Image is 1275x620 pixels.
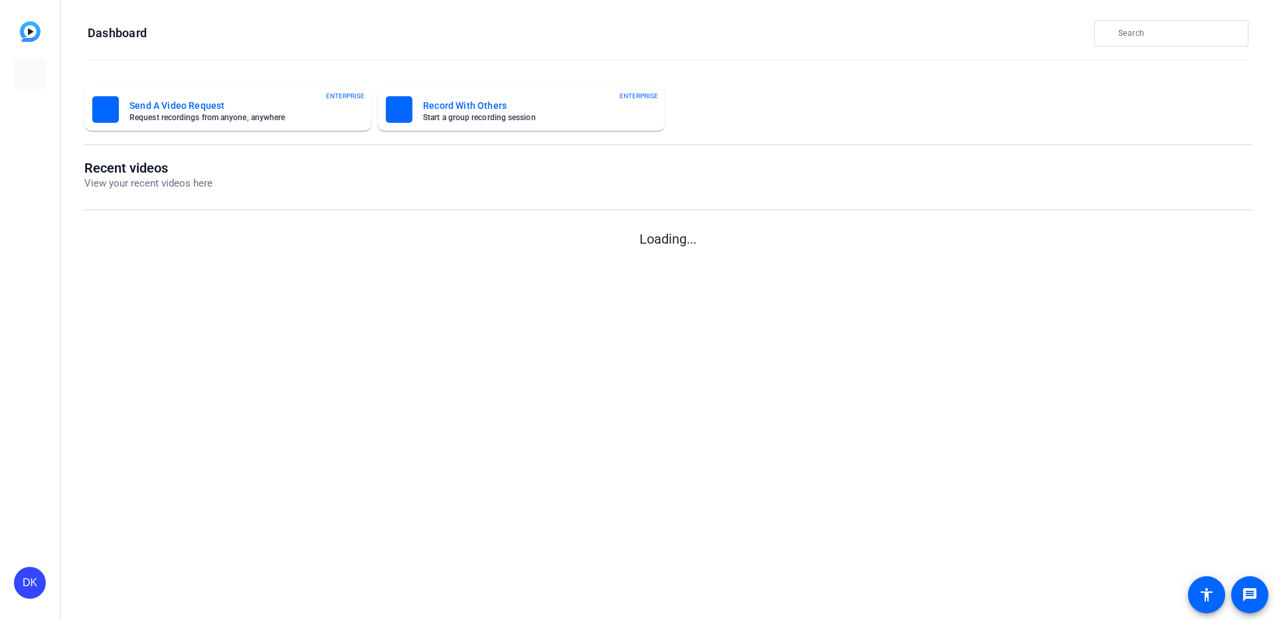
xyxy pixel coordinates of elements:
p: Loading... [84,229,1252,249]
p: View your recent videos here [84,176,212,191]
input: Search [1118,25,1238,41]
mat-card-title: Send A Video Request [129,98,342,114]
span: ENTERPRISE [326,91,365,101]
button: Record With OthersStart a group recording sessionENTERPRISE [378,88,665,131]
img: blue-gradient.svg [20,21,41,42]
span: ENTERPRISE [620,91,658,101]
mat-icon: accessibility [1199,587,1215,603]
mat-card-subtitle: Start a group recording session [423,114,636,121]
mat-icon: message [1242,587,1258,603]
button: Send A Video RequestRequest recordings from anyone, anywhereENTERPRISE [84,88,371,131]
mat-card-title: Record With Others [423,98,636,114]
div: DK [14,567,46,599]
mat-card-subtitle: Request recordings from anyone, anywhere [129,114,342,121]
h1: Dashboard [88,25,147,41]
h1: Recent videos [84,160,212,176]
